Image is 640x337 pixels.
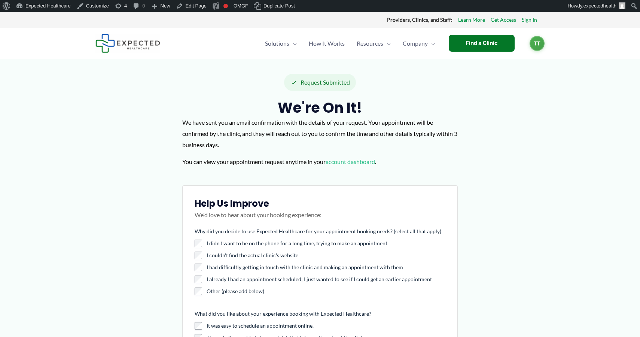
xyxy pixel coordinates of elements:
legend: What did you like about your experience booking with Expected Healthcare? [195,310,371,318]
label: I already I had an appointment scheduled; I just wanted to see if I could get an earlier appointment [207,276,445,283]
a: Learn More [458,15,485,25]
p: You can view your appointment request anytime in your . [182,156,458,167]
a: TT [530,36,545,51]
span: Menu Toggle [289,30,297,57]
strong: Providers, Clinics, and Staff: [387,16,452,23]
legend: Why did you decide to use Expected Healthcare for your appointment booking needs? (select all tha... [195,228,441,235]
span: How It Works [309,30,345,57]
label: I had difficultly getting in touch with the clinic and making an appointment with them [207,264,445,271]
a: SolutionsMenu Toggle [259,30,303,57]
a: account dashboard [326,158,375,165]
a: Get Access [491,15,516,25]
p: We have sent you an email confirmation with the details of your request. Your appointment will be... [182,117,458,150]
label: Other (please add below) [207,288,445,295]
p: We'd love to hear about your booking experience: [195,209,445,228]
div: Request Submitted [284,74,356,91]
a: Sign In [522,15,537,25]
h2: We're on it! [182,98,458,117]
span: expectedhealth [583,3,616,9]
label: It was easy to schedule an appointment online. [207,322,445,330]
img: Expected Healthcare Logo - side, dark font, small [95,34,160,53]
a: How It Works [303,30,351,57]
nav: Primary Site Navigation [259,30,441,57]
span: Menu Toggle [383,30,391,57]
span: Company [403,30,428,57]
span: Resources [357,30,383,57]
span: Menu Toggle [428,30,435,57]
label: I didn't want to be on the phone for a long time, trying to make an appointment [207,240,445,247]
a: CompanyMenu Toggle [397,30,441,57]
span: Solutions [265,30,289,57]
h3: Help Us Improve [195,198,445,209]
a: Find a Clinic [449,35,515,52]
label: I couldn't find the actual clinic's website [207,252,445,259]
div: Focus keyphrase not set [223,4,228,8]
a: ResourcesMenu Toggle [351,30,397,57]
